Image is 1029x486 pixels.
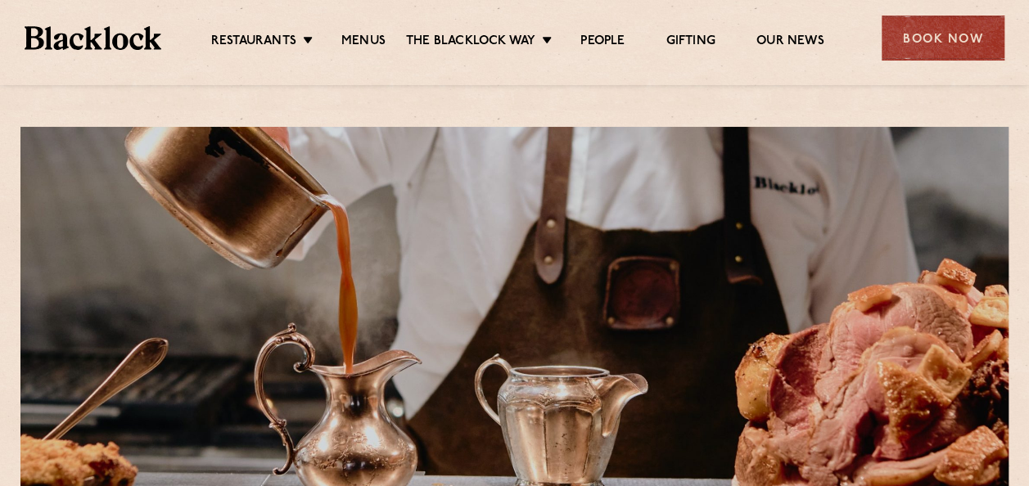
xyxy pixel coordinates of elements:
a: People [580,34,625,52]
img: BL_Textured_Logo-footer-cropped.svg [25,26,161,49]
a: Gifting [666,34,715,52]
a: Our News [756,34,824,52]
a: Menus [341,34,386,52]
a: The Blacklock Way [406,34,535,52]
div: Book Now [882,16,1004,61]
a: Restaurants [211,34,296,52]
